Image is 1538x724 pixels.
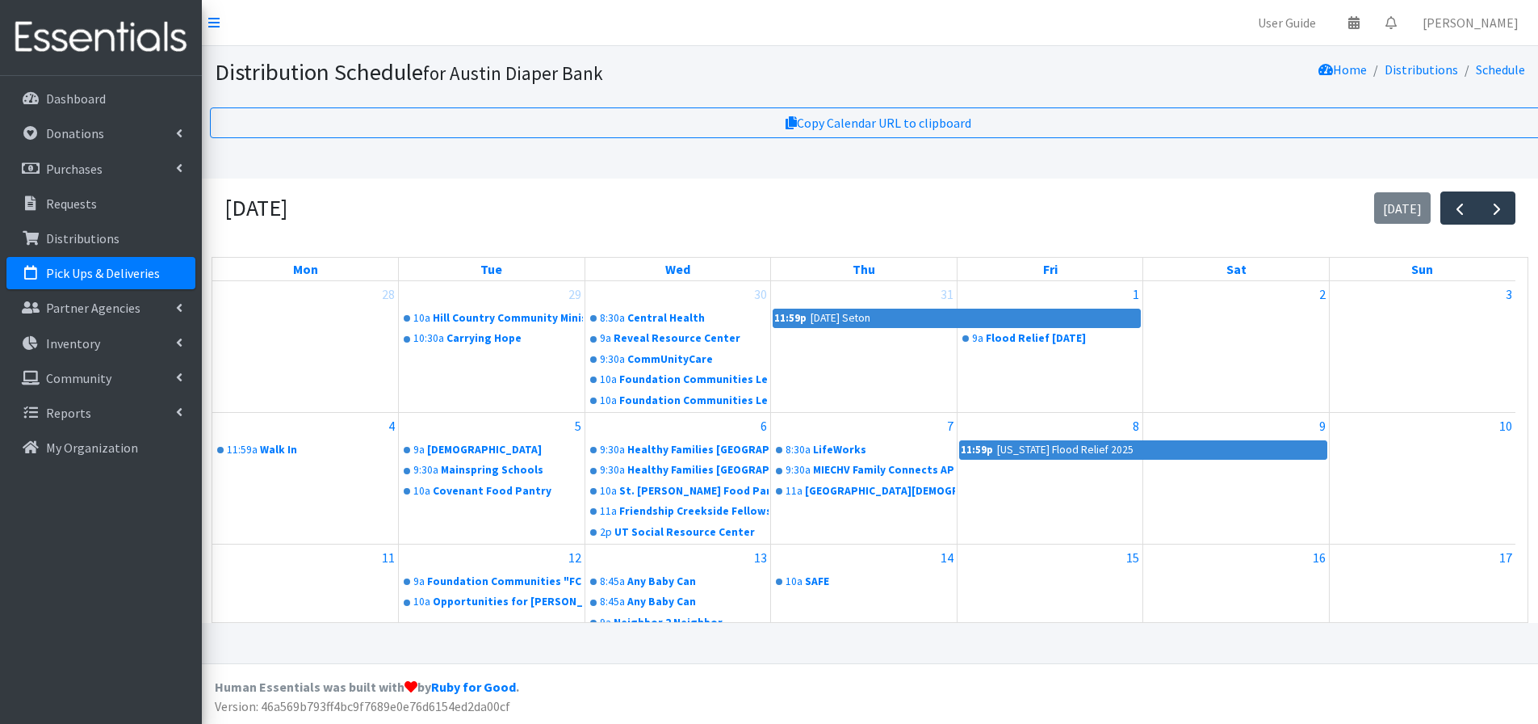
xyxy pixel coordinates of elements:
a: 11:59aWalk In [214,440,396,460]
a: 9aNeighbor 2 Neighbor [587,613,769,633]
a: August 11, 2025 [379,545,398,570]
a: August 8, 2025 [1129,413,1142,439]
div: 11a [786,483,803,499]
td: August 7, 2025 [771,413,958,545]
a: Friday [1040,258,1061,280]
a: August 2, 2025 [1316,281,1329,307]
div: Carrying Hope [446,330,583,347]
a: August 1, 2025 [1129,281,1142,307]
a: 10aSAFE [773,572,955,591]
a: [PERSON_NAME] [1410,6,1532,39]
a: 11aFriendship Creekside Fellowship [587,502,769,521]
div: St. [PERSON_NAME] Food Pantry [619,483,769,499]
a: Thursday [849,258,878,280]
a: My Organization [6,431,195,464]
a: 9:30aMainspring Schools [400,461,583,480]
a: Reports [6,397,195,429]
div: LifeWorks [813,442,955,458]
div: 10a [600,372,617,388]
a: Partner Agencies [6,292,195,324]
a: 10aFoundation Communities Learning Centers [587,370,769,389]
a: Home [1318,61,1367,78]
div: Foundation Communities Learning Centers [619,372,769,388]
div: 10a [600,393,617,409]
div: Opportunities for [PERSON_NAME] and Burnet Counties [433,594,583,610]
div: 11:59p [960,441,994,459]
a: Distributions [1385,61,1458,78]
a: 10aHill Country Community Ministries [400,309,583,328]
a: Schedule [1476,61,1525,78]
div: 9:30a [413,462,438,478]
a: July 30, 2025 [751,281,770,307]
p: Purchases [46,161,103,177]
a: 11:59p[DATE] Seton [773,309,1141,328]
div: 8:45a [600,594,625,610]
div: Reveal Resource Center [614,330,769,347]
a: 9a[DEMOGRAPHIC_DATA] [400,440,583,460]
p: Donations [46,125,104,141]
a: August 14, 2025 [937,545,957,570]
p: My Organization [46,440,138,456]
a: Distributions [6,222,195,255]
p: Pick Ups & Deliveries [46,265,160,281]
div: 11:59p [773,309,807,327]
td: August 5, 2025 [399,413,585,545]
a: 8:45aAny Baby Can [587,572,769,591]
a: July 29, 2025 [565,281,585,307]
td: July 31, 2025 [771,281,958,412]
a: 10aSt. [PERSON_NAME] Food Pantry [587,482,769,501]
div: Friendship Creekside Fellowship [619,503,769,520]
a: Community [6,362,195,394]
a: 9aFlood Relief [DATE] [959,329,1142,348]
div: 10a [600,483,617,499]
div: 9a [972,330,983,347]
td: August 17, 2025 [1329,544,1515,655]
td: July 28, 2025 [212,281,399,412]
td: July 30, 2025 [585,281,771,412]
img: HumanEssentials [6,11,195,65]
a: August 16, 2025 [1310,545,1329,570]
div: Foundation Communities "FC CHI" [427,574,583,590]
button: Previous month [1440,192,1478,225]
div: 10a [786,574,803,590]
div: 10a [413,594,430,610]
a: 10aOpportunities for [PERSON_NAME] and Burnet Counties [400,592,583,612]
p: Distributions [46,230,119,246]
td: August 6, 2025 [585,413,771,545]
div: Walk In [260,442,396,458]
div: Foundation Communities Learning Centers [619,393,769,409]
a: 8:30aLifeWorks [773,440,955,460]
div: 9a [600,615,611,631]
td: August 11, 2025 [212,544,399,655]
h2: [DATE] [224,195,287,222]
a: 8:30aCentral Health [587,309,769,328]
div: Hill Country Community Ministries [433,310,583,326]
a: August 10, 2025 [1496,413,1515,439]
div: 9:30a [600,351,625,368]
a: 10:30aCarrying Hope [400,329,583,348]
p: Partner Agencies [46,300,140,316]
td: August 13, 2025 [585,544,771,655]
div: 9:30a [786,462,811,478]
a: Requests [6,187,195,220]
a: August 4, 2025 [385,413,398,439]
td: August 15, 2025 [957,544,1143,655]
a: 10aFoundation Communities Learning Centers [587,391,769,410]
td: August 10, 2025 [1329,413,1515,545]
div: [US_STATE] Flood Relief 2025 [996,441,1134,459]
div: 8:30a [786,442,811,458]
a: August 12, 2025 [565,545,585,570]
a: Purchases [6,153,195,185]
td: August 9, 2025 [1143,413,1330,545]
div: UT Social Resource Center [614,524,769,541]
div: 2p [600,524,612,541]
a: Sunday [1408,258,1436,280]
div: Mainspring Schools [441,462,583,478]
a: 10aCovenant Food Pantry [400,482,583,501]
a: Donations [6,117,195,149]
a: 9:30aHealthy Families [GEOGRAPHIC_DATA] [587,461,769,480]
td: August 4, 2025 [212,413,399,545]
div: 11:59a [227,442,258,458]
p: Dashboard [46,90,106,107]
a: User Guide [1245,6,1329,39]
